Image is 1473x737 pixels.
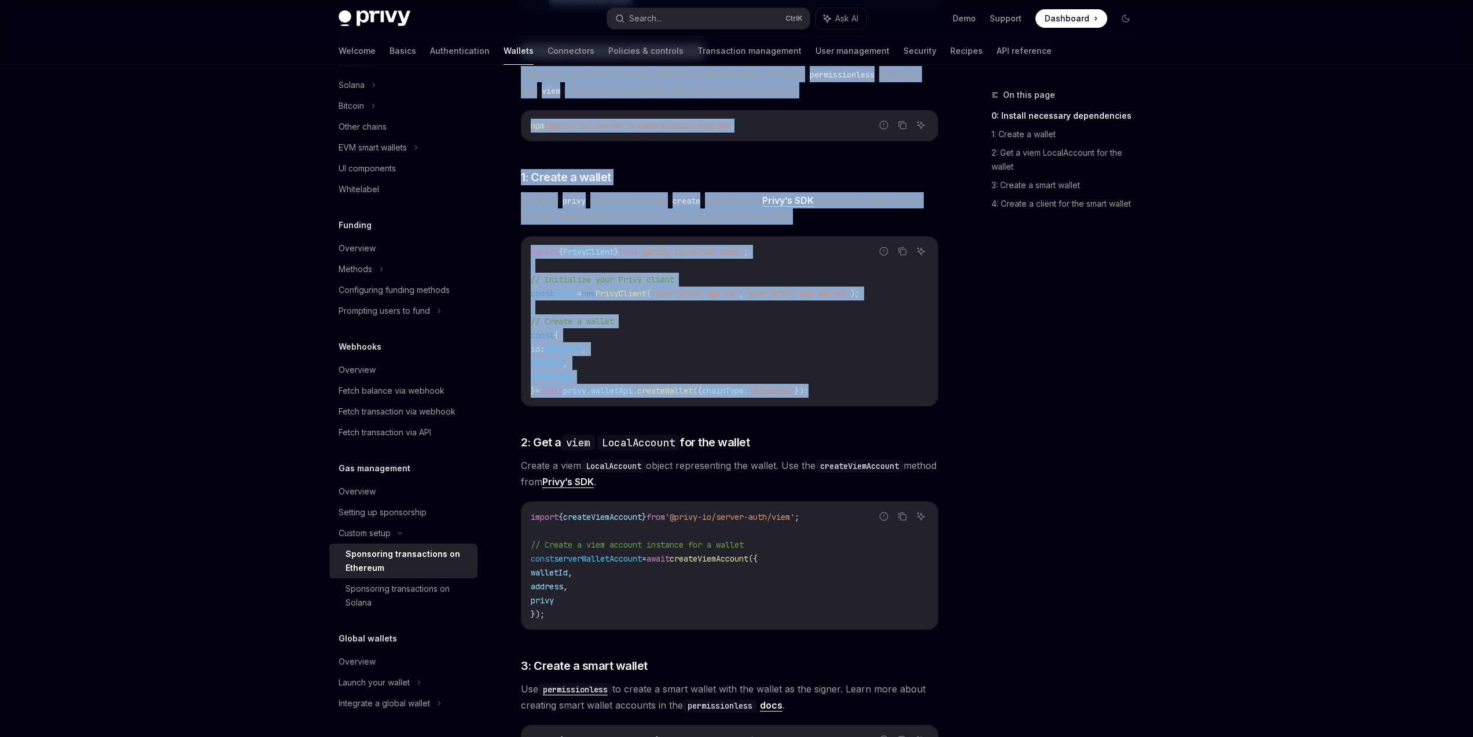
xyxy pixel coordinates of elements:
[339,363,376,377] div: Overview
[339,262,372,276] div: Methods
[816,37,890,65] a: User management
[739,288,744,299] span: ,
[329,158,477,179] a: UI components
[642,553,646,564] span: =
[339,655,376,669] div: Overview
[876,118,891,133] button: Report incorrect code
[329,401,477,422] a: Fetch transaction via webhook
[531,316,614,327] span: // Create a wallet
[537,85,565,97] code: viem
[651,288,739,299] span: 'your privy app id'
[390,37,416,65] a: Basics
[339,182,379,196] div: Whitelabel
[339,141,407,155] div: EVM smart wallets
[563,386,586,396] span: privy
[339,676,410,690] div: Launch your wallet
[563,247,614,257] span: PrivyClient
[991,107,1144,125] a: 0: Install necessary dependencies
[637,386,693,396] span: createWallet
[991,125,1144,144] a: 1: Create a wallet
[991,195,1144,213] a: 4: Create a client for the smart wallet
[346,582,471,610] div: Sponsoring transactions on Solana
[531,247,559,257] span: import
[339,78,365,92] div: Solana
[760,699,783,712] a: docs
[531,120,545,131] span: npm
[521,66,938,98] span: This guide uses Privy’s server SDK to create the wallet, Pimlico’s package, and . Install these p...
[521,169,611,185] span: 1: Create a wallet
[521,658,648,674] span: 3: Create a smart wallet
[329,116,477,137] a: Other chains
[430,37,490,65] a: Authentication
[339,10,410,27] img: dark logo
[329,360,477,380] a: Overview
[582,288,596,299] span: new
[540,386,563,396] span: await
[339,218,372,232] h5: Funding
[614,247,619,257] span: }
[876,509,891,524] button: Report incorrect code
[697,37,802,65] a: Transaction management
[531,595,554,606] span: privy
[339,426,431,439] div: Fetch transaction via API
[339,120,387,134] div: Other chains
[997,37,1052,65] a: API reference
[339,99,364,113] div: Bitcoin
[637,247,744,257] span: '@privy-io/server-auth'
[702,386,748,396] span: chainType:
[554,330,559,340] span: {
[835,13,858,24] span: Ask AI
[339,526,391,540] div: Custom setup
[683,699,757,712] code: permissionless
[535,386,540,396] span: =
[582,344,586,354] span: ,
[607,8,810,29] button: Search...CtrlK
[329,380,477,401] a: Fetch balance via webhook
[568,567,572,578] span: ,
[531,288,554,299] span: const
[748,386,795,396] span: 'ethereum'
[531,567,568,578] span: walletId
[329,238,477,259] a: Overview
[531,344,540,354] span: id
[339,37,376,65] a: Welcome
[646,512,665,522] span: from
[559,247,563,257] span: {
[329,651,477,672] a: Overview
[563,358,568,368] span: ,
[339,384,445,398] div: Fetch balance via webhook
[339,162,396,175] div: UI components
[991,144,1144,176] a: 2: Get a viem LocalAccount for the wallet
[329,422,477,443] a: Fetch transaction via API
[586,386,591,396] span: .
[876,244,891,259] button: Report incorrect code
[521,457,938,490] span: Create a viem object representing the wallet. Use the method from .
[554,553,642,564] span: serverWalletAccount
[329,280,477,300] a: Configuring funding methods
[521,434,750,450] span: 2: Get a for the wallet
[563,512,642,522] span: createViemAccount
[795,512,799,522] span: ;
[1045,13,1089,24] span: Dashboard
[744,247,748,257] span: ;
[895,118,910,133] button: Copy the contents from the code block
[538,683,612,696] code: permissionless
[668,195,705,207] code: create
[693,386,702,396] span: ({
[563,581,568,592] span: ,
[913,118,928,133] button: Ask AI
[339,340,381,354] h5: Webhooks
[531,274,674,285] span: // Initialize your Privy client
[895,509,910,524] button: Copy the contents from the code block
[521,681,938,713] span: Use to create a smart wallet with the wallet as the signer. Learn more about creating smart walle...
[711,120,730,131] span: viem
[554,288,577,299] span: privy
[990,13,1022,24] a: Support
[608,37,684,65] a: Policies & controls
[642,512,646,522] span: }
[531,358,563,368] span: address
[531,609,545,619] span: });
[339,283,450,297] div: Configuring funding methods
[329,179,477,200] a: Whitelabel
[950,37,983,65] a: Recipes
